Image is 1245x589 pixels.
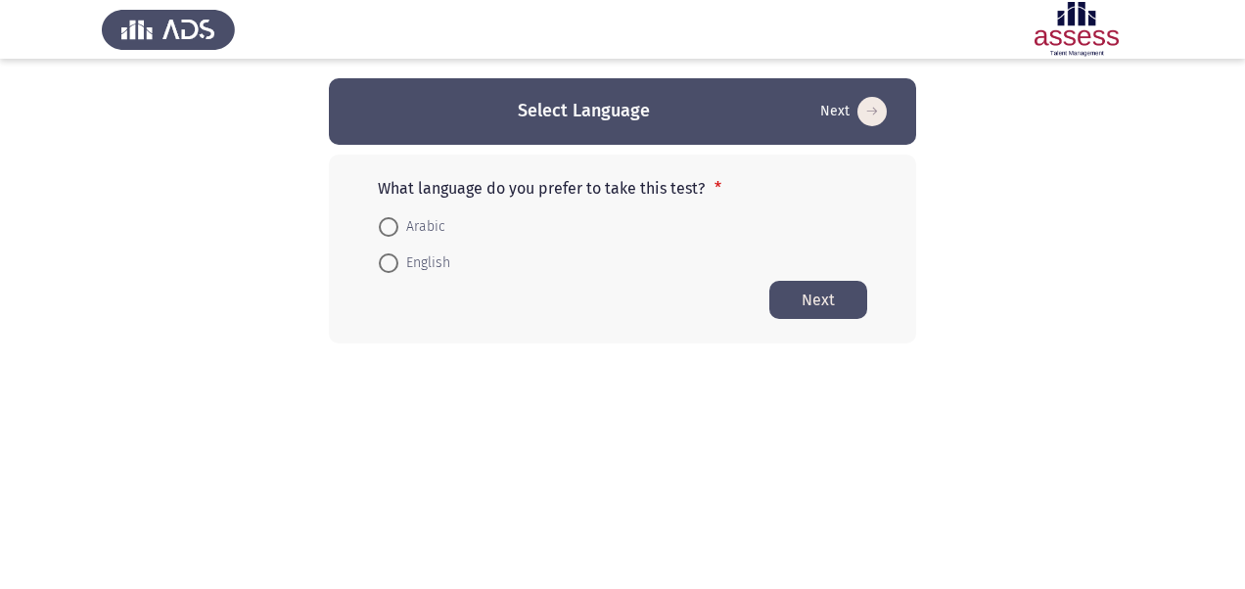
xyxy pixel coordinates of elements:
img: Assess Talent Management logo [102,2,235,57]
p: What language do you prefer to take this test? [378,179,867,198]
img: Assessment logo of Potentiality Assessment [1010,2,1143,57]
button: Start assessment [814,96,893,127]
button: Start assessment [769,281,867,319]
h3: Select Language [518,99,650,123]
span: English [398,251,450,275]
span: Arabic [398,215,445,239]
